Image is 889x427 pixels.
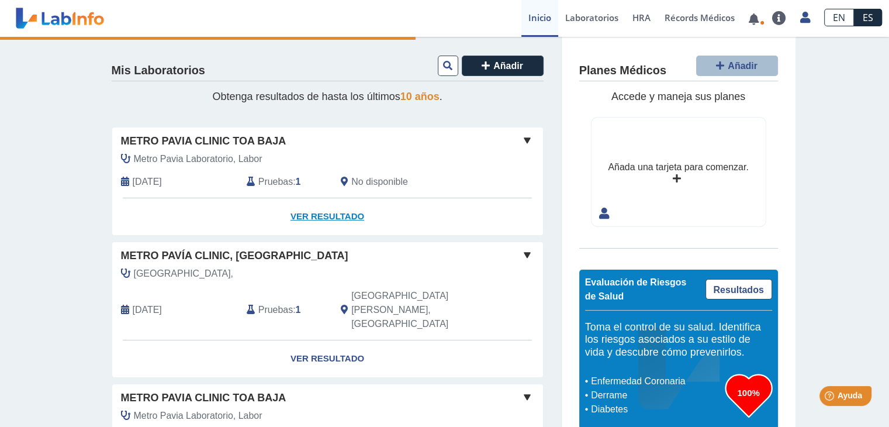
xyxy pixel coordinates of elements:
span: Pruebas [258,303,293,317]
span: Pruebas [258,175,293,189]
span: 10 años [400,91,440,102]
span: Añadir [493,61,523,71]
li: Diabetes [588,402,725,416]
a: Ver Resultado [112,340,543,377]
li: Enfermedad Coronaria [588,374,725,388]
a: Ver Resultado [112,198,543,235]
span: San Juan, PR [351,289,480,331]
span: Metro Pavia Clinic Toa Baja [121,133,286,149]
h3: 100% [725,385,772,400]
div: : [238,289,332,331]
a: Resultados [705,279,772,299]
span: Obtenga resultados de hasta los últimos . [212,91,442,102]
span: No disponible [351,175,408,189]
h4: Planes Médicos [579,64,666,78]
span: Metro Pavía Clinic, [GEOGRAPHIC_DATA] [121,248,348,264]
h4: Mis Laboratorios [112,64,205,78]
span: HRA [632,12,651,23]
span: Evaluación de Riesgos de Salud [585,277,687,301]
span: Santiago, [134,267,234,281]
div: : [238,175,332,189]
li: Derrame [588,388,725,402]
span: 2025-08-07 [133,303,162,317]
a: ES [854,9,882,26]
span: Metro Pavia Laboratorio, Labor [134,152,262,166]
span: Metro Pavia Laboratorio, Labor [134,409,262,423]
span: Añadir [728,61,757,71]
span: 2025-08-15 [133,175,162,189]
div: Añada una tarjeta para comenzar. [608,160,748,174]
b: 1 [296,177,301,187]
h5: Toma el control de su salud. Identifica los riesgos asociados a su estilo de vida y descubre cómo... [585,321,772,359]
iframe: Help widget launcher [785,381,876,414]
button: Añadir [696,56,778,76]
a: EN [824,9,854,26]
span: Metro Pavia Clinic Toa Baja [121,390,286,406]
span: Accede y maneja sus planes [611,91,745,102]
b: 1 [296,305,301,315]
button: Añadir [462,56,544,76]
